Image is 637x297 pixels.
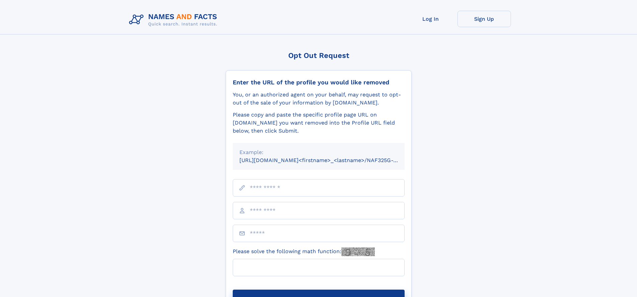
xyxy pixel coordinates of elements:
[226,51,412,60] div: Opt Out Request
[404,11,457,27] a: Log In
[239,148,398,156] div: Example:
[233,111,405,135] div: Please copy and paste the specific profile page URL on [DOMAIN_NAME] you want removed into the Pr...
[233,91,405,107] div: You, or an authorized agent on your behalf, may request to opt-out of the sale of your informatio...
[457,11,511,27] a: Sign Up
[126,11,223,29] img: Logo Names and Facts
[239,157,417,163] small: [URL][DOMAIN_NAME]<firstname>_<lastname>/NAF325G-xxxxxxxx
[233,247,375,256] label: Please solve the following math function:
[233,79,405,86] div: Enter the URL of the profile you would like removed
